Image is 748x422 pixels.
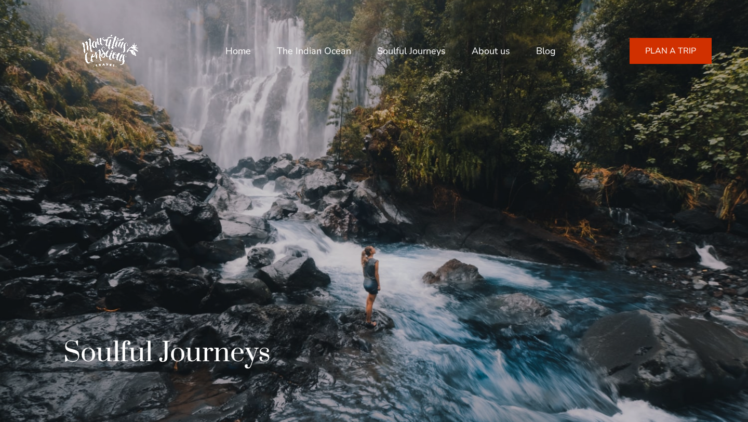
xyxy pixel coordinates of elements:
[377,38,446,63] a: Soulful Journeys
[225,38,251,63] a: Home
[472,38,510,63] a: About us
[277,38,351,63] a: The Indian Ocean
[630,38,712,64] a: PLAN A TRIP
[536,38,556,63] a: Blog
[63,336,271,370] h1: Soulful Journeys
